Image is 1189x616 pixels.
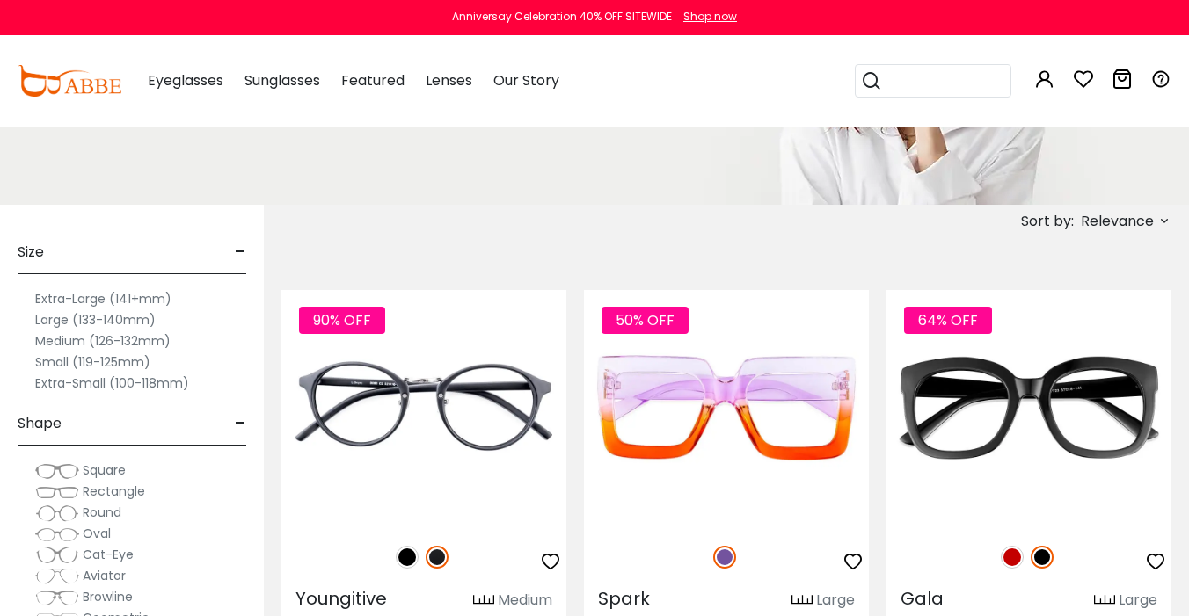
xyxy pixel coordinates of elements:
[83,482,145,500] span: Rectangle
[244,70,320,91] span: Sunglasses
[35,373,189,394] label: Extra-Small (100-118mm)
[235,402,246,445] span: -
[341,70,405,91] span: Featured
[35,288,171,309] label: Extra-Large (141+mm)
[35,351,150,373] label: Small (119-125mm)
[396,546,419,569] img: Black
[1021,211,1074,231] span: Sort by:
[235,231,246,273] span: -
[1031,546,1054,569] img: Black
[35,330,171,351] label: Medium (126-132mm)
[35,462,79,480] img: Square.png
[584,290,869,527] img: Purple Spark - Plastic ,Universal Bridge Fit
[18,65,121,97] img: abbeglasses.com
[35,589,79,606] img: Browline.png
[18,231,44,273] span: Size
[493,70,559,91] span: Our Story
[426,70,472,91] span: Lenses
[498,590,552,611] div: Medium
[35,547,79,564] img: Cat-Eye.png
[35,483,79,501] img: Rectangle.png
[83,525,111,542] span: Oval
[35,525,79,543] img: Oval.png
[598,586,650,611] span: Spark
[83,588,133,605] span: Browline
[1081,206,1154,237] span: Relevance
[148,70,223,91] span: Eyeglasses
[83,567,126,584] span: Aviator
[1094,594,1115,607] img: size ruler
[1001,546,1024,569] img: Red
[83,546,134,563] span: Cat-Eye
[683,9,737,25] div: Shop now
[35,504,79,522] img: Round.png
[426,546,449,569] img: Matte Black
[886,290,1171,527] img: Black Gala - Plastic ,Universal Bridge Fit
[816,590,855,611] div: Large
[675,9,737,24] a: Shop now
[1119,590,1157,611] div: Large
[35,568,79,585] img: Aviator.png
[904,307,992,334] span: 64% OFF
[299,307,385,334] span: 90% OFF
[35,309,156,330] label: Large (133-140mm)
[791,594,813,607] img: size ruler
[83,461,126,479] span: Square
[83,504,121,521] span: Round
[452,9,672,25] div: Anniversay Celebration 40% OFF SITEWIDE
[295,586,387,611] span: Youngitive
[901,586,944,611] span: Gala
[473,594,494,607] img: size ruler
[713,546,736,569] img: Purple
[602,307,689,334] span: 50% OFF
[281,290,566,527] img: Matte-black Youngitive - Plastic ,Adjust Nose Pads
[18,402,62,445] span: Shape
